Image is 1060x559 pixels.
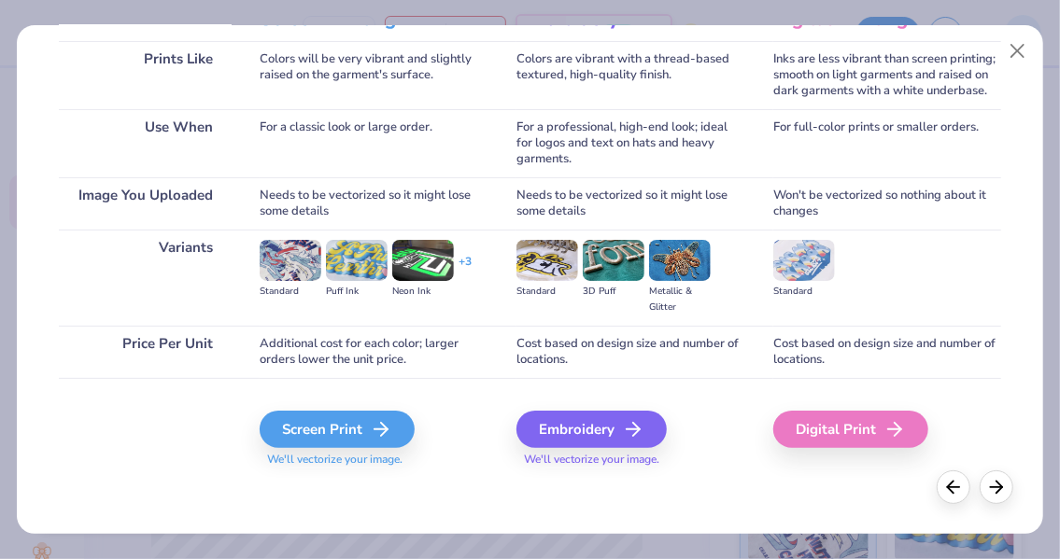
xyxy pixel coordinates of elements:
div: Use When [59,109,232,177]
div: Inks are less vibrant than screen printing; smooth on light garments and raised on dark garments ... [773,41,1002,109]
div: Cost based on design size and number of locations. [773,326,1002,378]
div: Screen Print [260,411,415,448]
img: Metallic & Glitter [649,240,711,281]
div: 3D Puff [583,284,644,300]
div: Colors will be very vibrant and slightly raised on the garment's surface. [260,41,488,109]
div: Needs to be vectorized so it might lose some details [260,177,488,230]
div: Embroidery [516,411,667,448]
div: Image You Uploaded [59,177,232,230]
div: Puff Ink [326,284,388,300]
span: We'll vectorize your image. [516,452,745,468]
img: Neon Ink [392,240,454,281]
div: Neon Ink [392,284,454,300]
div: Digital Print [773,411,928,448]
div: For a classic look or large order. [260,109,488,177]
div: Additional cost for each color; larger orders lower the unit price. [260,326,488,378]
img: 3D Puff [583,240,644,281]
div: Standard [773,284,835,300]
img: Puff Ink [326,240,388,281]
div: For full-color prints or smaller orders. [773,109,1002,177]
div: Metallic & Glitter [649,284,711,315]
div: Won't be vectorized so nothing about it changes [773,177,1002,230]
div: + 3 [459,254,472,286]
div: Price Per Unit [59,326,232,378]
div: Cost based on design size and number of locations. [516,326,745,378]
span: We'll vectorize your image. [260,452,488,468]
div: Variants [59,230,232,326]
button: Close [1000,34,1036,69]
div: Prints Like [59,41,232,109]
div: For a professional, high-end look; ideal for logos and text on hats and heavy garments. [516,109,745,177]
div: Standard [516,284,578,300]
div: Needs to be vectorized so it might lose some details [516,177,745,230]
div: Standard [260,284,321,300]
img: Standard [773,240,835,281]
img: Standard [260,240,321,281]
img: Standard [516,240,578,281]
div: Colors are vibrant with a thread-based textured, high-quality finish. [516,41,745,109]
